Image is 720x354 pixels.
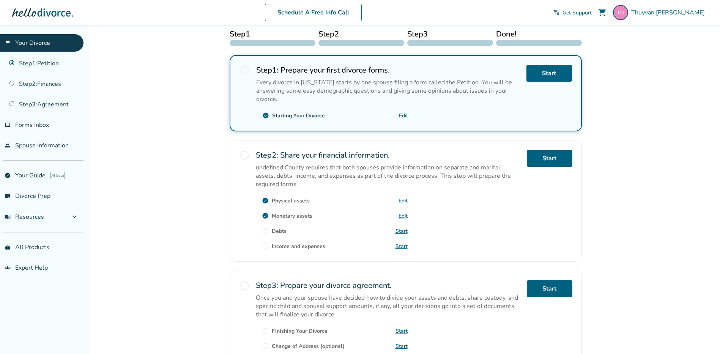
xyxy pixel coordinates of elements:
[262,112,269,119] span: check_circle
[553,9,559,16] span: phone_in_talk
[399,112,408,119] a: Edit
[262,197,269,204] span: check_circle
[631,8,708,17] span: Thuyvan [PERSON_NAME]
[5,214,11,220] span: menu_book
[256,280,278,291] strong: Step 3 :
[562,9,592,16] span: Get Support
[5,265,11,271] span: groups
[407,28,493,40] span: Step 3
[5,244,11,250] span: shopping_basket
[256,65,279,75] strong: Step 1 :
[265,4,362,21] a: Schedule A Free Info Call
[262,343,269,349] span: radio_button_unchecked
[262,327,269,334] span: radio_button_unchecked
[272,243,325,250] div: Income and expenses
[262,228,269,234] span: radio_button_unchecked
[399,197,408,204] a: Edit
[230,28,315,40] span: Step 1
[527,280,572,297] a: Start
[15,121,49,129] span: Forms Inbox
[239,150,250,161] span: radio_button_unchecked
[239,280,250,291] span: radio_button_unchecked
[318,28,404,40] span: Step 2
[395,243,408,250] a: Start
[256,65,520,75] h2: Prepare your first divorce forms.
[256,150,278,160] strong: Step 2 :
[5,213,44,221] span: Resources
[553,9,592,16] a: phone_in_talkGet Support
[395,327,408,335] a: Start
[256,294,521,319] p: Once you and your spouse have decided how to divide your assets and debts, share custody, and spe...
[527,150,572,167] a: Start
[5,122,11,128] span: inbox
[526,65,572,82] a: Start
[272,197,310,204] div: Physical assets
[5,172,11,179] span: explore
[272,112,325,119] div: Starting Your Divorce
[496,28,582,40] span: Done!
[613,5,628,20] img: thuykotero@gmail.com
[5,193,11,199] span: list_alt_check
[262,212,269,219] span: check_circle
[70,212,79,221] span: expand_more
[395,343,408,350] a: Start
[272,343,345,350] div: Change of Address (optional)
[239,65,250,76] span: radio_button_unchecked
[272,228,287,235] div: Debts
[262,243,269,250] span: radio_button_unchecked
[272,327,328,335] div: Finishing Your Divorce
[395,228,408,235] a: Start
[256,150,521,160] h2: Share your financial information.
[256,163,521,188] p: undefined County requires that both spouses provide information on separate and marital assets, d...
[598,8,607,17] span: shopping_cart
[399,212,408,220] a: Edit
[256,280,521,291] h2: Prepare your divorce agreement.
[272,212,312,220] div: Monetary assets
[50,172,65,179] span: AI beta
[5,142,11,149] span: people
[256,78,520,103] p: Every divorce in [US_STATE] starts by one spouse filing a form called the Petition. You will be a...
[5,40,11,46] span: flag_2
